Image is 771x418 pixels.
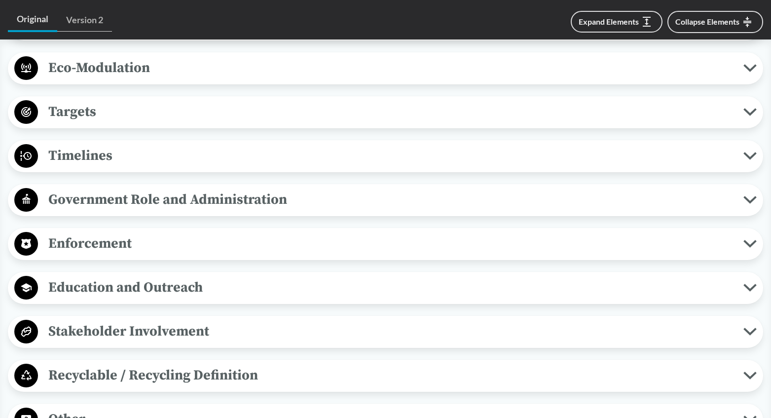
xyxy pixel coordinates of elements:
[38,145,743,167] span: Timelines
[38,232,743,255] span: Enforcement
[38,57,743,79] span: Eco-Modulation
[11,56,760,81] button: Eco-Modulation
[38,364,743,386] span: Recyclable / Recycling Definition
[11,188,760,213] button: Government Role and Administration
[38,189,743,211] span: Government Role and Administration
[11,231,760,257] button: Enforcement
[38,276,743,299] span: Education and Outreach
[11,319,760,344] button: Stakeholder Involvement
[11,144,760,169] button: Timelines
[8,8,57,32] a: Original
[38,320,743,342] span: Stakeholder Involvement
[667,11,763,33] button: Collapse Elements
[57,9,112,32] a: Version 2
[11,275,760,301] button: Education and Outreach
[11,100,760,125] button: Targets
[11,363,760,388] button: Recyclable / Recycling Definition
[38,101,743,123] span: Targets
[571,11,662,33] button: Expand Elements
